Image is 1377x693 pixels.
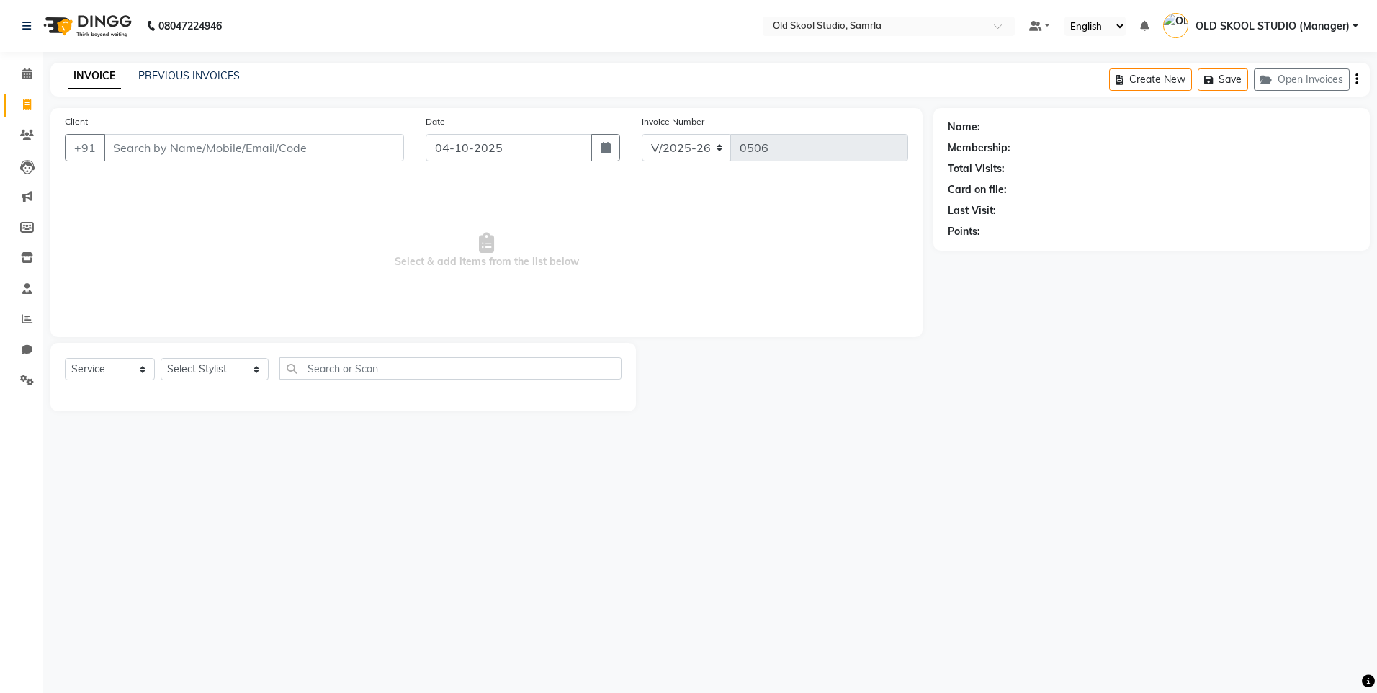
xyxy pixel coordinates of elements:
[65,115,88,128] label: Client
[1254,68,1350,91] button: Open Invoices
[948,182,1007,197] div: Card on file:
[158,6,222,46] b: 08047224946
[65,179,908,323] span: Select & add items from the list below
[948,161,1005,176] div: Total Visits:
[68,63,121,89] a: INVOICE
[948,140,1010,156] div: Membership:
[948,120,980,135] div: Name:
[948,203,996,218] div: Last Visit:
[426,115,445,128] label: Date
[138,69,240,82] a: PREVIOUS INVOICES
[279,357,622,380] input: Search or Scan
[642,115,704,128] label: Invoice Number
[104,134,404,161] input: Search by Name/Mobile/Email/Code
[65,134,105,161] button: +91
[1198,68,1248,91] button: Save
[1163,13,1188,38] img: OLD SKOOL STUDIO (Manager)
[1196,19,1350,34] span: OLD SKOOL STUDIO (Manager)
[948,224,980,239] div: Points:
[1109,68,1192,91] button: Create New
[37,6,135,46] img: logo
